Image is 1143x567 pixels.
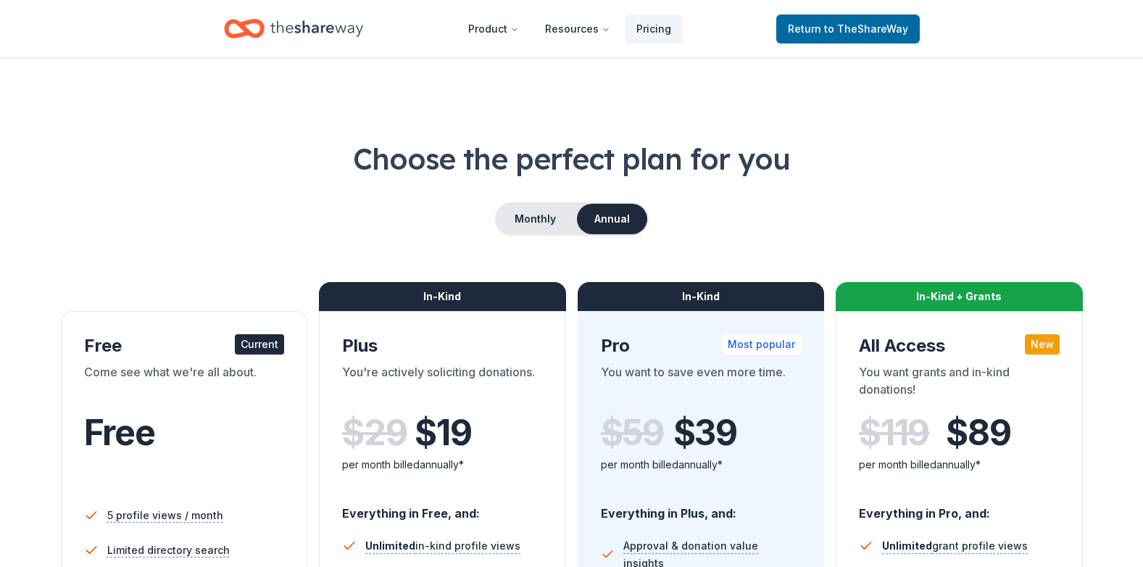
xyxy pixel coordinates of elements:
[342,492,543,523] div: Everything in Free, and:
[601,456,802,473] div: per month billed annually*
[84,411,155,454] span: Free
[1025,334,1060,355] div: New
[84,363,285,404] div: Come see what we're all about.
[578,282,825,311] div: In-Kind
[533,15,622,44] button: Resources
[824,22,908,35] span: to TheShareWay
[776,15,920,44] a: Returnto TheShareWay
[235,334,284,355] div: Current
[836,282,1083,311] div: In-Kind + Grants
[601,334,802,357] div: Pro
[673,413,737,453] span: $ 39
[107,507,223,524] span: 5 profile views / month
[859,492,1060,523] div: Everything in Pro, and:
[415,413,471,453] span: $ 19
[859,363,1060,404] div: You want grants and in-kind donations!
[788,20,908,38] span: Return
[224,12,363,46] a: Home
[319,282,566,311] div: In-Kind
[625,15,683,44] a: Pricing
[342,334,543,357] div: Plus
[859,456,1060,473] div: per month billed annually*
[107,542,230,559] span: Limited directory search
[342,456,543,473] div: per month billed annually*
[342,363,543,404] div: You're actively soliciting donations.
[457,12,683,46] nav: Main
[601,492,802,523] div: Everything in Plus, and:
[84,334,285,357] div: Free
[601,363,802,404] div: You want to save even more time.
[882,539,1028,552] span: grant profile views
[58,138,1085,179] h1: Choose the perfect plan for you
[859,334,1060,357] div: All Access
[496,204,574,234] button: Monthly
[457,15,531,44] button: Product
[365,539,520,552] span: in-kind profile views
[365,539,415,552] span: Unlimited
[722,334,801,355] div: Most popular
[882,539,932,552] span: Unlimited
[946,413,1010,453] span: $ 89
[577,204,647,234] button: Annual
